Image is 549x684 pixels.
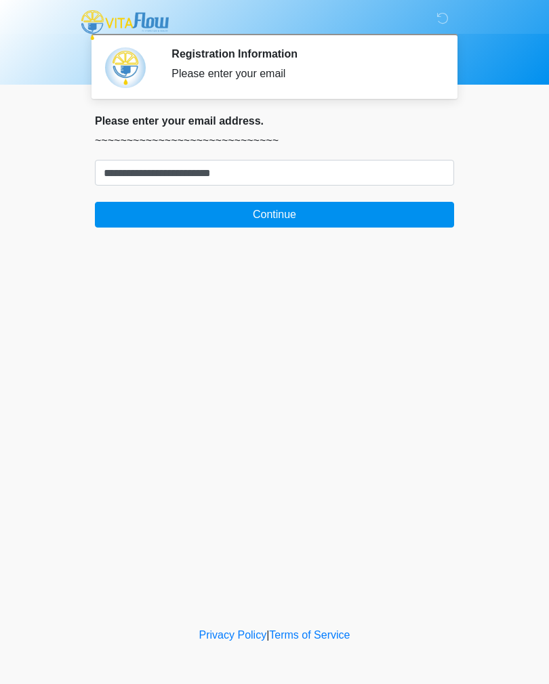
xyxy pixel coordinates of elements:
img: Agent Avatar [105,47,146,88]
button: Continue [95,202,454,228]
a: Terms of Service [269,629,350,641]
h2: Registration Information [171,47,434,60]
a: | [266,629,269,641]
a: Privacy Policy [199,629,267,641]
h2: Please enter your email address. [95,114,454,127]
img: Vitaflow IV Hydration and Health Logo [81,10,169,40]
div: Please enter your email [171,66,434,82]
p: ~~~~~~~~~~~~~~~~~~~~~~~~~~~~~ [95,133,454,149]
